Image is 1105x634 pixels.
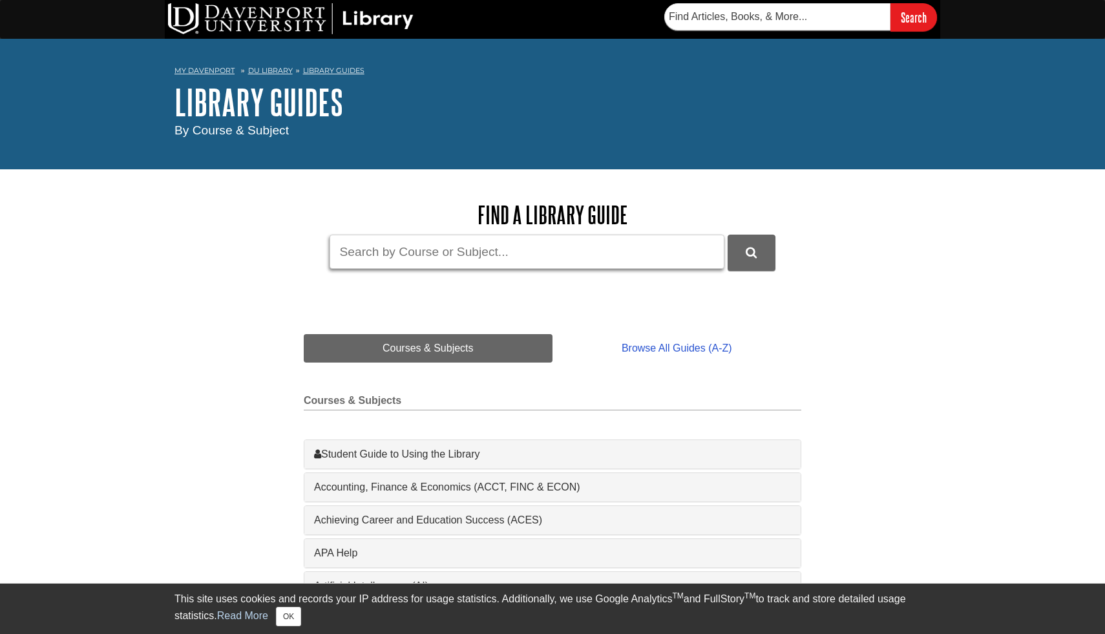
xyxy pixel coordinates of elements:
input: Search by Course or Subject... [330,235,724,269]
h2: Find a Library Guide [304,202,801,228]
input: Find Articles, Books, & More... [664,3,890,30]
button: Close [276,607,301,626]
a: DU Library [248,66,293,75]
a: Courses & Subjects [304,334,552,363]
div: By Course & Subject [174,122,931,140]
a: Artificial Intellegence (AI) [314,578,791,594]
input: Search [890,3,937,31]
sup: TM [672,591,683,600]
a: My Davenport [174,65,235,76]
a: Library Guides [303,66,364,75]
nav: breadcrumb [174,62,931,83]
i: Search Library Guides [746,247,757,259]
a: Accounting, Finance & Economics (ACCT, FINC & ECON) [314,480,791,495]
sup: TM [744,591,755,600]
h2: Courses & Subjects [304,395,801,410]
a: Read More [217,610,268,621]
img: DU Library [168,3,414,34]
a: Achieving Career and Education Success (ACES) [314,512,791,528]
a: Browse All Guides (A-Z) [552,334,801,363]
a: Student Guide to Using the Library [314,447,791,462]
h1: Library Guides [174,83,931,122]
a: APA Help [314,545,791,561]
div: This site uses cookies and records your IP address for usage statistics. Additionally, we use Goo... [174,591,931,626]
form: Searches DU Library's articles, books, and more [664,3,937,31]
button: DU Library Guides Search [728,235,775,270]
